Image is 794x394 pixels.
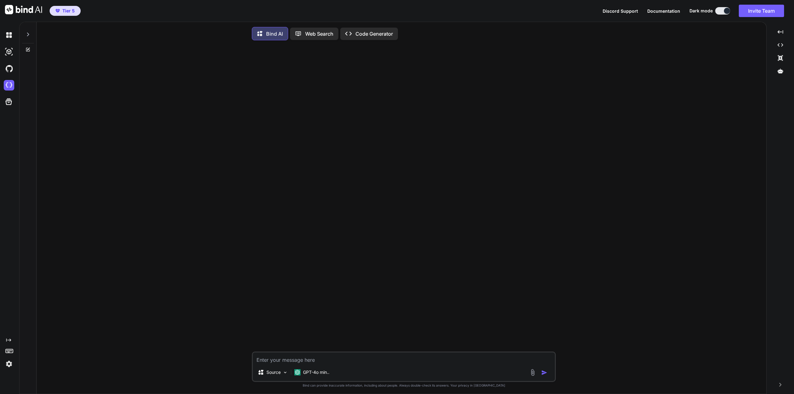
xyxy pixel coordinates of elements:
span: Dark mode [689,8,713,14]
button: Discord Support [603,8,638,14]
img: GPT-4o mini [294,369,301,375]
img: githubDark [4,63,14,74]
img: Bind AI [5,5,42,14]
img: darkAi-studio [4,46,14,57]
button: premiumTier 5 [50,6,81,16]
img: premium [56,9,60,13]
button: Documentation [647,8,680,14]
img: settings [4,359,14,369]
p: Code Generator [355,30,393,38]
p: GPT-4o min.. [303,369,329,375]
p: Bind can provide inaccurate information, including about people. Always double-check its answers.... [252,383,556,388]
span: Tier 5 [62,8,75,14]
img: Pick Models [283,370,288,375]
p: Web Search [305,30,333,38]
p: Source [266,369,281,375]
img: cloudideIcon [4,80,14,91]
img: darkChat [4,30,14,40]
button: Invite Team [739,5,784,17]
p: Bind AI [266,30,283,38]
img: icon [541,370,547,376]
img: attachment [529,369,536,376]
